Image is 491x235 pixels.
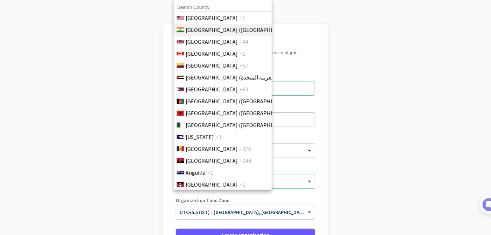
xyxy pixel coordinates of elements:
[186,97,295,105] span: [GEOGRAPHIC_DATA] (‫[GEOGRAPHIC_DATA]‬‎)
[186,133,214,141] span: [US_STATE]
[240,145,251,153] span: +376
[186,157,238,165] span: [GEOGRAPHIC_DATA]
[186,49,238,58] span: [GEOGRAPHIC_DATA]
[186,109,295,117] span: [GEOGRAPHIC_DATA] ([GEOGRAPHIC_DATA])
[240,180,245,189] span: +1
[207,168,213,177] span: +1
[186,73,296,82] span: [GEOGRAPHIC_DATA] (‫الإمارات العربية المتحدة‬‎)
[216,133,222,141] span: +1
[186,145,238,153] span: [GEOGRAPHIC_DATA]
[240,157,251,165] span: +244
[186,168,206,177] span: Anguilla
[240,61,248,70] span: +57
[240,14,245,22] span: +1
[240,85,248,94] span: +63
[186,37,238,46] span: [GEOGRAPHIC_DATA]
[186,85,238,94] span: [GEOGRAPHIC_DATA]
[186,121,295,129] span: [GEOGRAPHIC_DATA] (‫[GEOGRAPHIC_DATA]‬‎)
[240,37,248,46] span: +44
[240,49,245,58] span: +1
[186,26,295,34] span: [GEOGRAPHIC_DATA] ([GEOGRAPHIC_DATA])
[174,3,272,12] input: Search Country
[186,61,238,70] span: [GEOGRAPHIC_DATA]
[186,180,238,189] span: [GEOGRAPHIC_DATA]
[186,14,238,22] span: [GEOGRAPHIC_DATA]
